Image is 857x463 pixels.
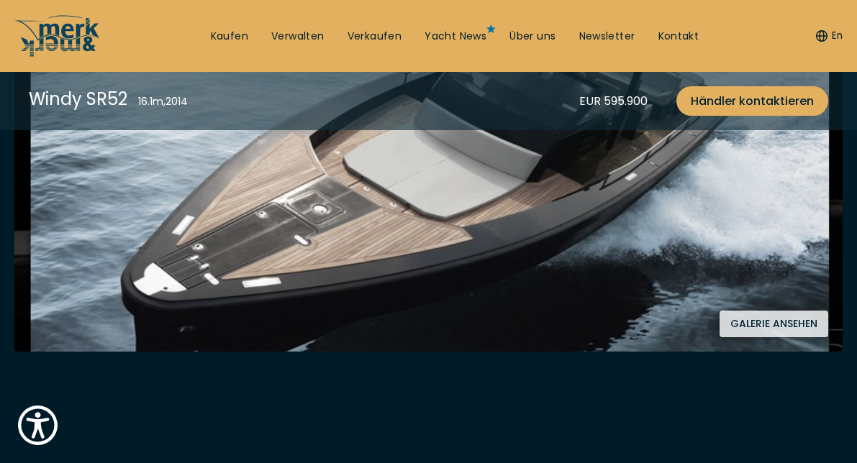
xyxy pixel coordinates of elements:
[579,29,635,44] a: Newsletter
[211,29,248,44] a: Kaufen
[509,29,556,44] a: Über uns
[676,86,828,116] a: Händler kontaktieren
[658,29,699,44] a: Kontakt
[579,92,648,110] div: EUR 595.900
[14,29,843,352] img: Merk&Merk
[816,29,843,43] button: En
[425,29,486,44] a: Yacht News
[348,29,402,44] a: Verkaufen
[14,402,61,449] button: Show Accessibility Preferences
[720,311,828,337] button: Galerie ansehen
[29,86,127,111] div: Windy SR52
[271,29,325,44] a: Verwalten
[138,94,188,109] div: 16.1 m , 2014
[691,92,814,110] span: Händler kontaktieren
